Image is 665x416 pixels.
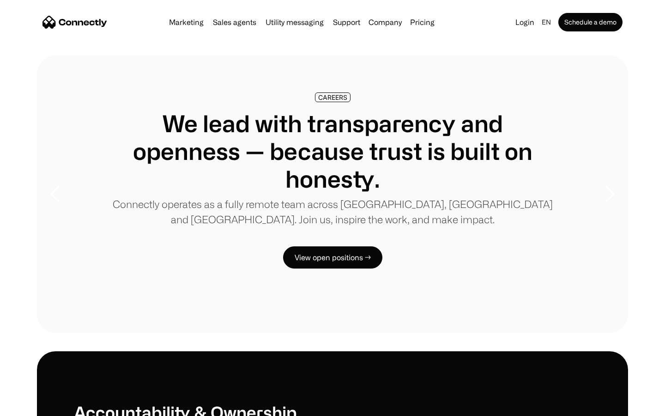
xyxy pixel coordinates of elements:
div: CAREERS [318,94,347,101]
a: Schedule a demo [558,13,623,31]
a: Pricing [406,18,438,26]
div: en [542,16,551,29]
p: Connectly operates as a fully remote team across [GEOGRAPHIC_DATA], [GEOGRAPHIC_DATA] and [GEOGRA... [111,196,554,227]
a: Login [512,16,538,29]
a: Support [329,18,364,26]
div: Company [369,16,402,29]
a: Utility messaging [262,18,327,26]
h1: We lead with transparency and openness — because trust is built on honesty. [111,110,554,193]
a: View open positions → [283,246,382,269]
a: Sales agents [209,18,260,26]
aside: Language selected: English [9,399,55,413]
ul: Language list [18,400,55,413]
a: Marketing [165,18,207,26]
